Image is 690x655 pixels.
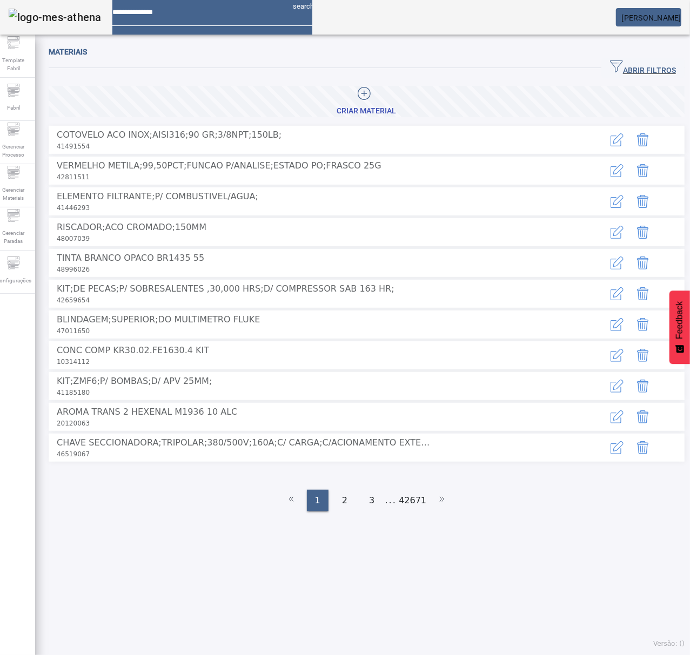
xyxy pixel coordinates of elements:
span: Versão: () [653,640,685,647]
button: Delete [630,373,656,399]
button: Delete [630,127,656,153]
span: ABRIR FILTROS [610,60,676,76]
button: Delete [630,188,656,214]
span: Feedback [675,301,685,339]
button: Delete [630,281,656,307]
span: 48007039 [57,235,90,242]
span: 3 [369,494,374,507]
span: KIT;ZMF6;P/ BOMBAS;D/ APV 25MM; [57,375,435,388]
span: 42659654 [57,296,90,304]
button: Feedback - Mostrar pesquisa [669,291,690,364]
span: VERMELHO METILA;99,50PCT;FUNCAO P/ANALISE;ESTADO PO;FRASCO 25G [57,159,435,172]
button: Delete [630,312,656,337]
img: logo-mes-athena [9,9,102,26]
span: RISCADOR;ACO CROMADO;150MM [57,221,435,234]
button: Delete [630,219,656,245]
button: ABRIR FILTROS [601,58,685,78]
span: 46519067 [57,450,90,458]
button: Delete [630,435,656,461]
span: COTOVELO ACO INOX;AISI316;90 GR;3/8NPT;150LB; [57,129,435,141]
span: KIT;DE PECAS;P/ SOBRESALENTES ,30,000 HRS;D/ COMPRESSOR SAB 163 HR; [57,282,435,295]
span: 42811511 [57,173,90,181]
span: 41185180 [57,389,90,396]
span: AROMA TRANS 2 HEXENAL M1936 10 ALC [57,406,435,418]
span: TINTA BRANCO OPACO BR1435 55 [57,252,435,265]
span: ELEMENTO FILTRANTE;P/ COMBUSTIVEL/AGUA; [57,190,435,203]
span: CHAVE SECCIONADORA;TRIPOLAR;380/500V;160A;C/ CARGA;C/ACIONAMENTO EXTERNO;C/BASE P/FUSIVEL/CONTATO AU [57,436,435,449]
span: 41491554 [57,143,90,150]
span: Materiais [49,48,87,56]
span: [PERSON_NAME] [622,13,681,22]
div: CRIAR MATERIAL [337,106,397,117]
button: Delete [630,404,656,430]
span: BLINDAGEM;SUPERIOR;DO MULTIMETRO FLUKE [57,313,435,326]
span: 10314112 [57,358,90,366]
button: Delete [630,342,656,368]
span: 48996026 [57,266,90,273]
span: 41446293 [57,204,90,212]
button: Delete [630,250,656,276]
span: 47011650 [57,327,90,335]
button: Delete [630,158,656,184]
span: CONC COMP KR30.02.FE1630.4 KIT [57,344,435,357]
button: CRIAR MATERIAL [49,86,685,117]
span: 20120063 [57,420,90,427]
span: 2 [342,494,347,507]
li: 42671 [399,490,426,511]
span: Fabril [4,100,23,115]
li: ... [385,490,396,511]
